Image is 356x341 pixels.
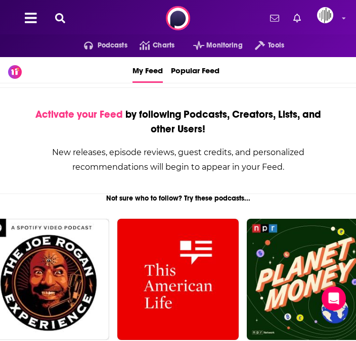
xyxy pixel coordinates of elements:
div: by following Podcasts, Creators, Lists, and other Users! [25,107,331,136]
button: open menu [243,37,284,54]
a: Logged in as gpg2 [317,7,339,29]
a: Show notifications dropdown [266,10,283,27]
a: Charts [127,37,174,54]
span: Charts [153,38,174,53]
span: My Feed [132,59,163,81]
button: open menu [181,37,243,54]
span: Tools [268,38,284,53]
button: open menu [72,37,127,54]
img: User Profile [317,7,333,23]
span: Podcasts [98,38,127,53]
span: Activate your Feed [35,108,123,121]
a: My Feed [132,57,163,83]
img: Podchaser - Follow, Share and Rate Podcasts [166,6,190,30]
span: Popular Feed [171,59,219,81]
a: Show notifications dropdown [289,10,305,27]
span: Logged in as gpg2 [317,7,333,23]
div: Open Intercom Messenger [322,286,346,311]
div: New releases, episode reviews, guest credits, and personalized recommendations will begin to appe... [25,145,331,174]
a: Popular Feed [171,57,219,83]
img: This American Life [117,219,239,340]
span: Monitoring [206,38,242,53]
